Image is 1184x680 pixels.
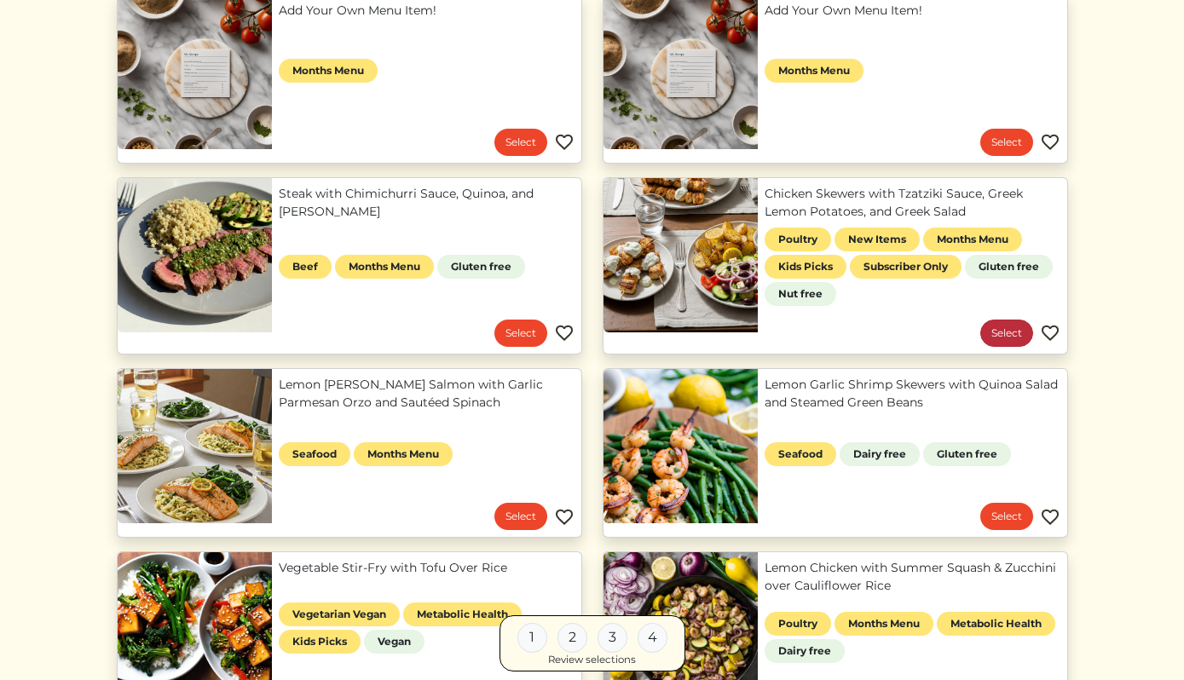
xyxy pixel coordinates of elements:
img: Favorite menu item [1040,507,1060,527]
a: Add Your Own Menu Item! [765,2,1060,20]
a: Select [980,129,1033,156]
img: Favorite menu item [554,507,575,527]
img: Favorite menu item [1040,323,1060,343]
a: Steak with Chimichurri Sauce, Quinoa, and [PERSON_NAME] [279,185,575,221]
a: Lemon [PERSON_NAME] Salmon with Garlic Parmesan Orzo and Sautéed Spinach [279,376,575,412]
div: 4 [638,622,667,652]
a: Add Your Own Menu Item! [279,2,575,20]
a: Lemon Garlic Shrimp Skewers with Quinoa Salad and Steamed Green Beans [765,376,1060,412]
a: 1 2 3 4 Review selections [500,614,685,671]
div: 2 [557,622,587,652]
a: Vegetable Stir-Fry with Tofu Over Rice [279,559,575,577]
a: Chicken Skewers with Tzatziki Sauce, Greek Lemon Potatoes, and Greek Salad [765,185,1060,221]
a: Select [494,129,547,156]
div: Review selections [548,652,636,667]
a: Lemon Chicken with Summer Squash & Zucchini over Cauliflower Rice [765,559,1060,595]
a: Select [494,503,547,530]
img: Favorite menu item [1040,132,1060,153]
a: Select [980,320,1033,347]
a: Select [494,320,547,347]
img: Favorite menu item [554,323,575,343]
div: 3 [598,622,627,652]
img: Favorite menu item [554,132,575,153]
a: Select [980,503,1033,530]
div: 1 [517,622,547,652]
